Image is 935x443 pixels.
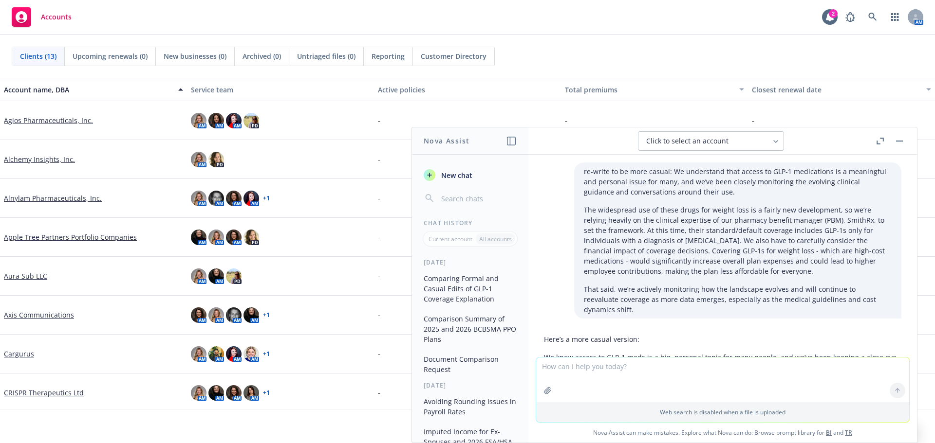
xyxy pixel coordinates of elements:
[378,115,380,125] span: -
[420,393,521,420] button: Avoiding Rounding Issues in Payroll Rates
[424,136,469,146] h1: Nova Assist
[544,352,901,372] p: We know access to GLP-1 meds is a big, personal topic for many people, and we’ve been keeping a c...
[752,85,920,95] div: Closest renewal date
[243,230,259,245] img: photo
[829,9,838,18] div: 2
[208,191,224,206] img: photo
[191,191,206,206] img: photo
[226,230,242,245] img: photo
[841,7,860,27] a: Report a Bug
[208,268,224,284] img: photo
[561,78,748,101] button: Total premiums
[263,390,270,396] a: + 1
[584,205,892,276] p: The widespread use of these drugs for weight loss is a fairly new development, so we’re relying h...
[41,13,72,21] span: Accounts
[374,78,561,101] button: Active policies
[4,85,172,95] div: Account name, DBA
[584,284,892,315] p: That said, we’re actively monitoring how the landscape evolves and will continue to reevaluate co...
[4,271,47,281] a: Aura Sub LLC
[226,346,242,362] img: photo
[748,78,935,101] button: Closest renewal date
[4,310,74,320] a: Axis Communications
[243,191,259,206] img: photo
[565,115,567,125] span: -
[226,307,242,323] img: photo
[439,192,517,205] input: Search chats
[885,7,905,27] a: Switch app
[412,381,528,390] div: [DATE]
[412,219,528,227] div: Chat History
[863,7,882,27] a: Search
[208,230,224,245] img: photo
[226,268,242,284] img: photo
[191,385,206,401] img: photo
[191,113,206,128] img: photo
[4,232,137,242] a: Apple Tree Partners Portfolio Companies
[420,166,521,184] button: New chat
[439,170,472,180] span: New chat
[164,51,226,61] span: New businesses (0)
[378,271,380,281] span: -
[542,408,903,416] p: Web search is disabled when a file is uploaded
[420,311,521,347] button: Comparison Summary of 2025 and 2026 BCBSMA PPO Plans
[208,307,224,323] img: photo
[73,51,148,61] span: Upcoming renewals (0)
[378,193,380,203] span: -
[263,351,270,357] a: + 1
[378,310,380,320] span: -
[378,388,380,398] span: -
[191,152,206,167] img: photo
[8,3,75,31] a: Accounts
[243,385,259,401] img: photo
[191,346,206,362] img: photo
[584,166,892,197] p: re-write to be more casual: We understand that access to GLP-1 medications is a meaningful and pe...
[187,78,374,101] button: Service team
[826,428,832,437] a: BI
[243,51,281,61] span: Archived (0)
[4,115,93,125] a: Agios Pharmaceuticals, Inc.
[208,113,224,128] img: photo
[243,307,259,323] img: photo
[208,385,224,401] img: photo
[565,85,733,95] div: Total premiums
[243,113,259,128] img: photo
[429,235,472,243] p: Current account
[208,152,224,167] img: photo
[4,154,75,164] a: Alchemy Insights, Inc.
[20,51,56,61] span: Clients (13)
[378,154,380,164] span: -
[421,51,486,61] span: Customer Directory
[191,230,206,245] img: photo
[378,85,557,95] div: Active policies
[263,312,270,318] a: + 1
[4,388,84,398] a: CRISPR Therapeutics Ltd
[208,346,224,362] img: photo
[226,113,242,128] img: photo
[378,349,380,359] span: -
[532,423,913,443] span: Nova Assist can make mistakes. Explore what Nova can do: Browse prompt library for and
[4,193,102,203] a: Alnylam Pharmaceuticals, Inc.
[263,195,270,201] a: + 1
[544,334,901,344] p: Here’s a more casual version:
[191,307,206,323] img: photo
[4,349,34,359] a: Cargurus
[420,270,521,307] button: Comparing Formal and Casual Edits of GLP-1 Coverage Explanation
[191,85,370,95] div: Service team
[479,235,512,243] p: All accounts
[845,428,852,437] a: TR
[420,351,521,377] button: Document Comparison Request
[191,268,206,284] img: photo
[243,346,259,362] img: photo
[297,51,355,61] span: Untriaged files (0)
[226,191,242,206] img: photo
[378,232,380,242] span: -
[638,131,784,151] button: Click to select an account
[752,115,754,125] span: -
[646,136,729,146] span: Click to select an account
[226,385,242,401] img: photo
[372,51,405,61] span: Reporting
[412,258,528,266] div: [DATE]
